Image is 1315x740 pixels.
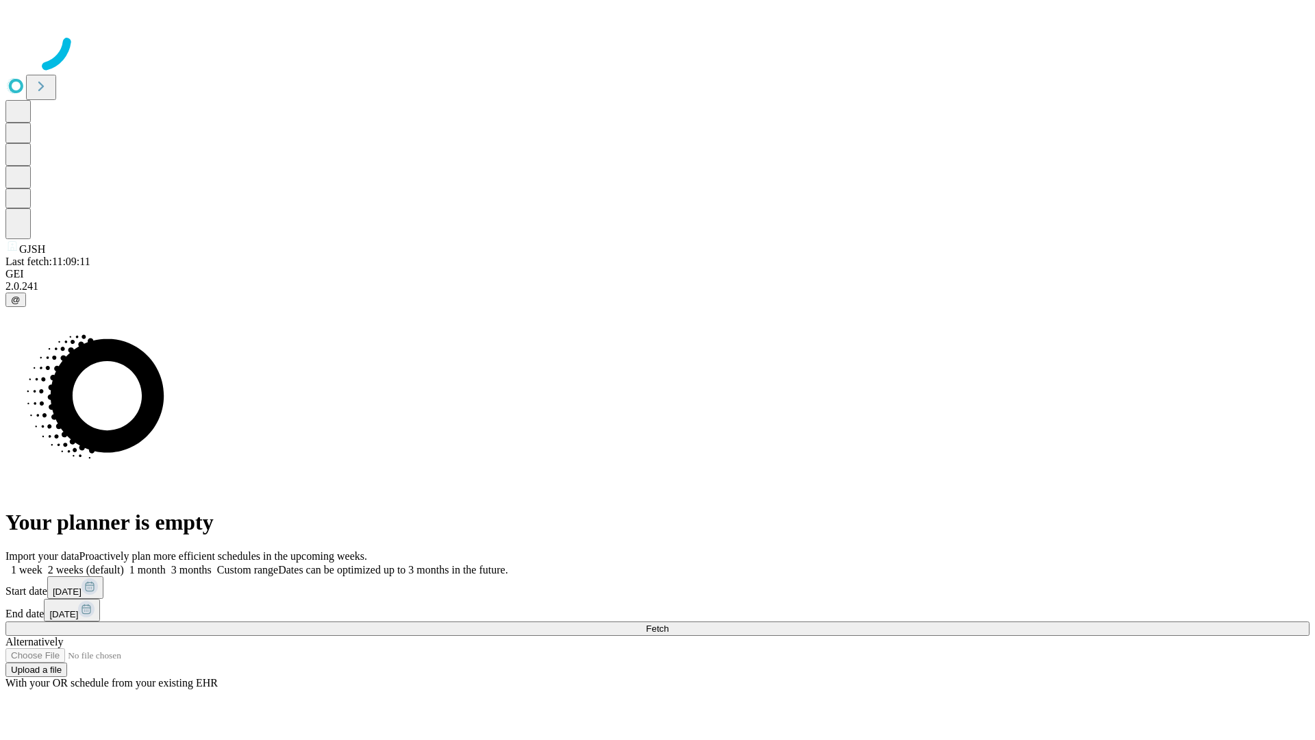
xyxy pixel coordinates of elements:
[5,677,218,689] span: With your OR schedule from your existing EHR
[5,621,1310,636] button: Fetch
[129,564,166,576] span: 1 month
[5,576,1310,599] div: Start date
[5,550,79,562] span: Import your data
[5,268,1310,280] div: GEI
[44,599,100,621] button: [DATE]
[79,550,367,562] span: Proactively plan more efficient schedules in the upcoming weeks.
[5,256,90,267] span: Last fetch: 11:09:11
[278,564,508,576] span: Dates can be optimized up to 3 months in the future.
[217,564,278,576] span: Custom range
[48,564,124,576] span: 2 weeks (default)
[5,293,26,307] button: @
[11,564,42,576] span: 1 week
[5,280,1310,293] div: 2.0.241
[5,663,67,677] button: Upload a file
[5,636,63,647] span: Alternatively
[47,576,103,599] button: [DATE]
[171,564,212,576] span: 3 months
[11,295,21,305] span: @
[19,243,45,255] span: GJSH
[5,510,1310,535] h1: Your planner is empty
[53,587,82,597] span: [DATE]
[646,624,668,634] span: Fetch
[49,609,78,619] span: [DATE]
[5,599,1310,621] div: End date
